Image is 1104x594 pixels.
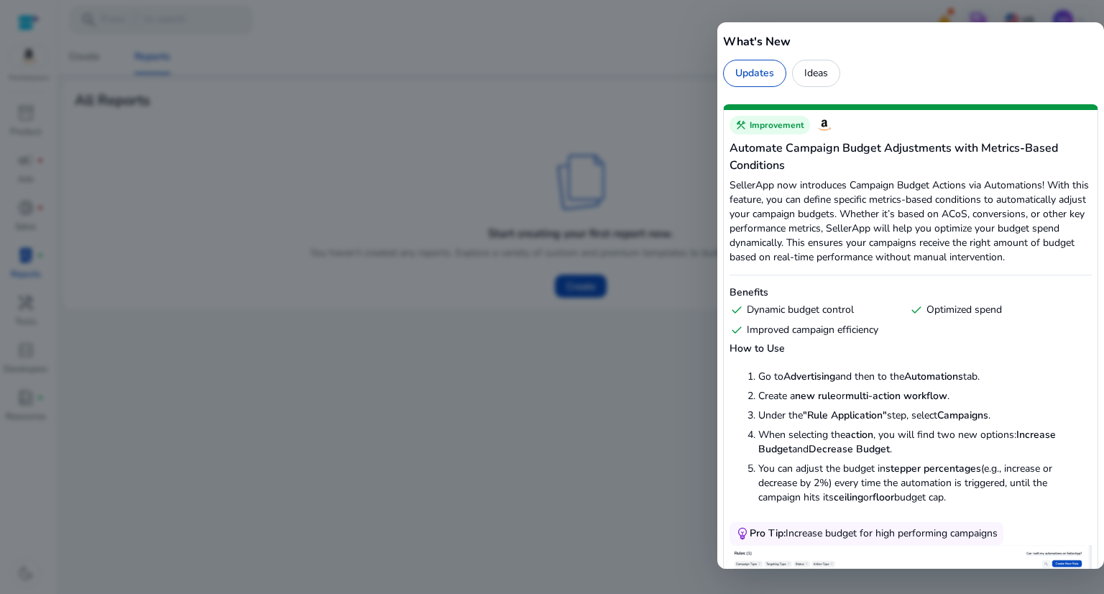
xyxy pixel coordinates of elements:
[834,490,863,504] strong: ceiling
[816,116,833,134] img: Amazon
[750,526,786,540] span: Pro Tip:
[758,428,1056,456] strong: Increase Budget
[845,428,873,442] strong: action
[730,140,1092,174] h5: Automate Campaign Budget Adjustments with Metrics-Based Conditions
[845,389,947,403] strong: multi-action workflow
[730,285,1092,300] h6: Benefits
[758,370,1092,384] li: Go to and then to the tab.
[792,60,840,87] div: Ideas
[885,462,981,475] strong: stepper percentages
[758,389,1092,403] li: Create a or .
[758,462,1092,505] li: You can adjust the budget in (e.g., increase or decrease by 2%) every time the automation is trig...
[758,428,1092,457] li: When selecting the , you will find two new options: and .
[809,442,890,456] strong: Decrease Budget
[873,490,894,504] strong: floor
[750,119,804,131] span: Improvement
[758,408,1092,423] li: Under the step, select .
[730,342,1092,356] h6: How to Use
[803,408,887,422] strong: "Rule Application"
[735,119,747,131] span: construction
[904,370,963,383] strong: Automations
[730,178,1092,265] p: SellerApp now introduces Campaign Budget Actions via Automations! With this feature, you can defi...
[909,303,1083,317] div: Optimized spend
[909,303,924,317] span: check
[723,60,786,87] div: Updates
[730,323,903,337] div: Improved campaign efficiency
[735,526,750,541] span: emoji_objects
[723,33,1098,50] h5: What's New
[937,408,988,422] strong: Campaigns
[795,389,836,403] strong: new rule
[730,303,744,317] span: check
[730,303,903,317] div: Dynamic budget control
[750,526,998,541] div: Increase budget for high performing campaigns
[783,370,835,383] strong: Advertising
[730,323,744,337] span: check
